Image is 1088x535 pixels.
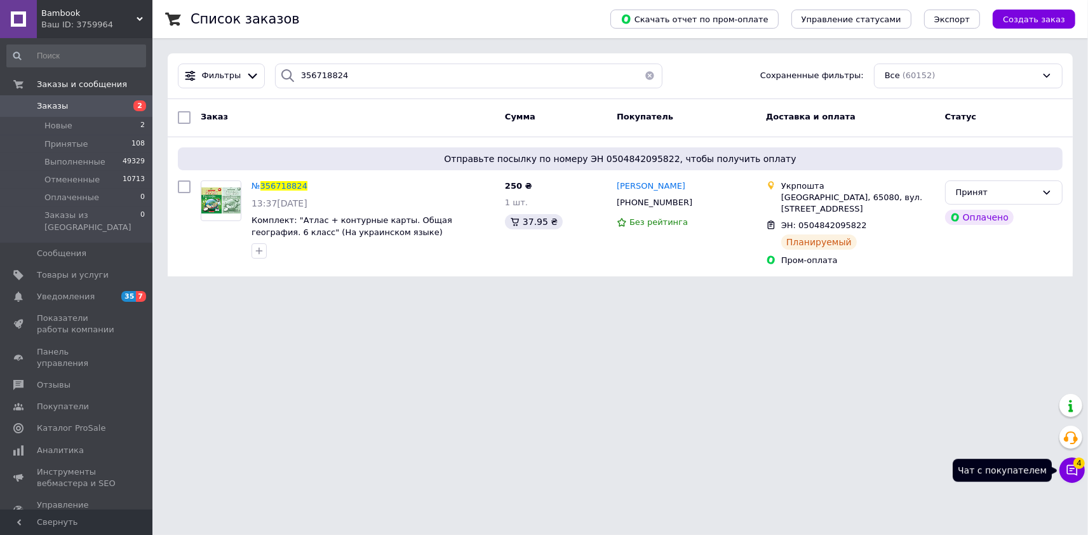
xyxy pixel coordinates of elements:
span: Сумма [505,112,535,121]
span: (60152) [903,71,936,80]
button: Создать заказ [993,10,1075,29]
span: [PHONE_NUMBER] [617,198,692,207]
span: Фильтры [202,70,241,82]
span: [PERSON_NAME] [617,181,685,191]
a: №356718824 [252,181,307,191]
div: Укрпошта [781,180,935,192]
span: Каталог ProSale [37,423,105,434]
span: 4 [1073,457,1085,469]
span: Создать заказ [1003,15,1065,24]
span: Инструменты вебмастера и SEO [37,466,118,489]
span: Уведомления [37,291,95,302]
span: Показатели работы компании [37,313,118,335]
span: 2 [133,100,146,111]
span: Панель управления [37,346,118,369]
span: Скачать отчет по пром-оплате [621,13,769,25]
span: Аналитика [37,445,84,456]
span: № [252,181,260,191]
span: Товары и услуги [37,269,109,281]
a: Фото товару [201,180,241,221]
div: Чат с покупателем [953,459,1052,482]
div: Планируемый [781,234,857,250]
span: 2 [140,120,145,132]
div: [GEOGRAPHIC_DATA], 65080, вул. [STREET_ADDRESS] [781,192,935,215]
button: Экспорт [924,10,980,29]
span: Отправьте посылку по номеру ЭН 0504842095822, чтобы получить оплату [183,152,1058,165]
span: 13:37[DATE] [252,198,307,208]
span: Покупатель [617,112,673,121]
span: Заказы из [GEOGRAPHIC_DATA] [44,210,140,233]
span: 7 [136,291,146,302]
span: Заказ [201,112,228,121]
span: 10713 [123,174,145,186]
a: Комплект: "Атлас + контурные карты. Общая география. 6 класс" (На украинском языке) [252,215,452,237]
span: Управление статусами [802,15,901,24]
span: Новые [44,120,72,132]
button: Управление статусами [791,10,911,29]
span: 0 [140,192,145,203]
span: Заказы и сообщения [37,79,127,90]
div: Пром-оплата [781,255,935,266]
span: Управление сайтом [37,499,118,522]
span: Выполненные [44,156,105,168]
a: [PERSON_NAME] [617,180,685,193]
span: Покупатели [37,401,89,412]
span: Сообщения [37,248,86,259]
span: Отзывы [37,379,71,391]
h1: Список заказов [191,11,300,27]
img: Фото товару [201,187,241,214]
span: Принятые [44,139,88,150]
span: Отмененные [44,174,100,186]
span: Оплаченные [44,192,99,203]
span: Сохраненные фильтры: [760,70,864,82]
span: Bambook [41,8,137,19]
span: Статус [945,112,977,121]
button: Скачать отчет по пром-оплате [610,10,779,29]
span: 1 шт. [505,198,528,207]
input: Поиск [6,44,146,67]
div: 37.95 ₴ [505,214,563,229]
span: Экспорт [934,15,970,24]
span: Доставка и оплата [766,112,856,121]
button: Очистить [637,64,662,88]
span: ЭН: 0504842095822 [781,220,867,230]
span: 0 [140,210,145,233]
span: Все [885,70,900,82]
button: Чат с покупателем4 [1059,457,1085,483]
span: 108 [131,139,145,150]
span: Без рейтинга [629,217,688,227]
span: 49329 [123,156,145,168]
span: 250 ₴ [505,181,532,191]
div: Ваш ID: 3759964 [41,19,152,30]
a: Создать заказ [980,14,1075,24]
div: Оплачено [945,210,1014,225]
span: 35 [121,291,136,302]
div: Принят [956,186,1037,200]
input: Поиск по номеру заказа, ФИО покупателя, номеру телефона, Email, номеру накладной [275,64,662,88]
span: 356718824 [260,181,307,191]
span: Заказы [37,100,68,112]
